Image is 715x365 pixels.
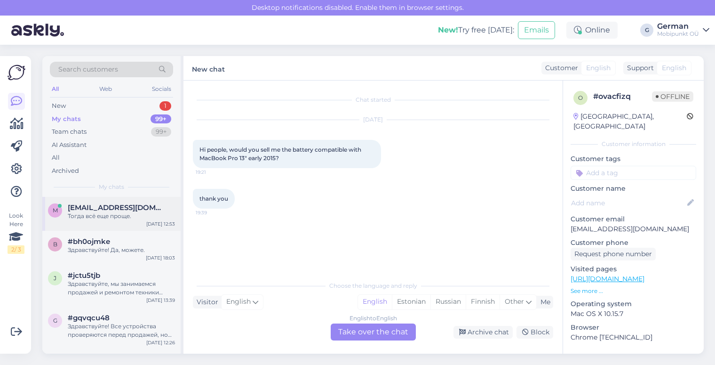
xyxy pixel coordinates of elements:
div: Take over the chat [331,324,416,341]
div: G [640,24,653,37]
img: Askly Logo [8,64,25,81]
span: maksim@tkd.ee [68,203,166,212]
p: Chrome [TECHNICAL_ID] [571,333,696,342]
p: Customer phone [571,238,696,248]
div: Mobipunkt OÜ [657,30,699,38]
p: Customer tags [571,154,696,164]
div: 1 [159,101,171,111]
div: Extra [571,352,696,360]
div: Здравствуйте! Да, можете. [68,246,175,254]
span: My chats [99,183,124,191]
a: GermanMobipunkt OÜ [657,23,709,38]
div: Finnish [466,295,500,309]
span: b [53,241,57,248]
span: thank you [199,195,228,202]
div: Block [516,326,553,339]
div: Request phone number [571,248,656,260]
p: Mac OS X 10.15.7 [571,309,696,319]
div: Visitor [193,297,218,307]
div: [DATE] 18:03 [146,254,175,261]
span: o [578,94,583,101]
div: New [52,101,66,111]
span: m [53,207,58,214]
div: [DATE] [193,115,553,124]
span: Search customers [58,65,118,74]
span: English [662,63,686,73]
div: German [657,23,699,30]
div: Try free [DATE]: [438,24,514,36]
div: English to English [350,314,397,323]
span: English [586,63,611,73]
span: j [54,275,56,282]
div: 99+ [151,127,171,137]
p: Operating system [571,299,696,309]
button: Emails [518,21,555,39]
span: English [226,297,251,307]
input: Add name [571,198,685,208]
p: Customer email [571,214,696,224]
span: #bh0ojmke [68,237,110,246]
div: Me [537,297,550,307]
span: g [53,317,57,324]
span: Other [505,297,524,306]
div: My chats [52,114,81,124]
div: # ovacfizq [593,91,652,102]
span: 19:21 [196,169,231,176]
div: Customer information [571,140,696,148]
div: [DATE] 12:53 [146,220,175,227]
div: Online [566,22,618,39]
div: [DATE] 13:39 [146,297,175,304]
div: Web [97,83,114,95]
div: Look Here [8,211,24,254]
div: English [358,295,392,309]
div: Customer [541,63,578,73]
div: Здравствуйте, мы занимаемся продажей и ремонтом техники Apple, в том числе ремонтируем айфоны. [68,280,175,297]
div: [GEOGRAPHIC_DATA], [GEOGRAPHIC_DATA] [573,112,687,131]
b: New! [438,25,458,34]
label: New chat [192,62,225,74]
div: Choose the language and reply [193,282,553,290]
div: [DATE] 12:26 [146,339,175,346]
input: Add a tag [571,166,696,180]
div: Russian [430,295,466,309]
div: Тогда всё еще проще. [68,212,175,220]
div: 99+ [151,114,171,124]
p: [EMAIL_ADDRESS][DOMAIN_NAME] [571,224,696,234]
p: Browser [571,323,696,333]
div: Здравствуйте! Все устройства проверяются перед продажей, но если покупатель обнаружит неисправнос... [68,322,175,339]
div: All [50,83,61,95]
span: #gqvqcu48 [68,314,110,322]
div: 2 / 3 [8,245,24,254]
div: Chat started [193,96,553,104]
p: Visited pages [571,264,696,274]
div: AI Assistant [52,140,87,150]
div: Team chats [52,127,87,137]
div: Archived [52,166,79,176]
div: Archive chat [453,326,513,339]
span: Hi people, would you sell me the battery compatible with MacBook Pro 13" early 2015? [199,146,363,162]
div: Estonian [392,295,430,309]
p: See more ... [571,287,696,295]
div: Support [623,63,654,73]
div: All [52,153,60,162]
p: Customer name [571,184,696,194]
div: Socials [150,83,173,95]
span: Offline [652,91,693,102]
a: [URL][DOMAIN_NAME] [571,275,644,283]
span: 19:39 [196,209,231,216]
span: #jctu5tjb [68,271,100,280]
